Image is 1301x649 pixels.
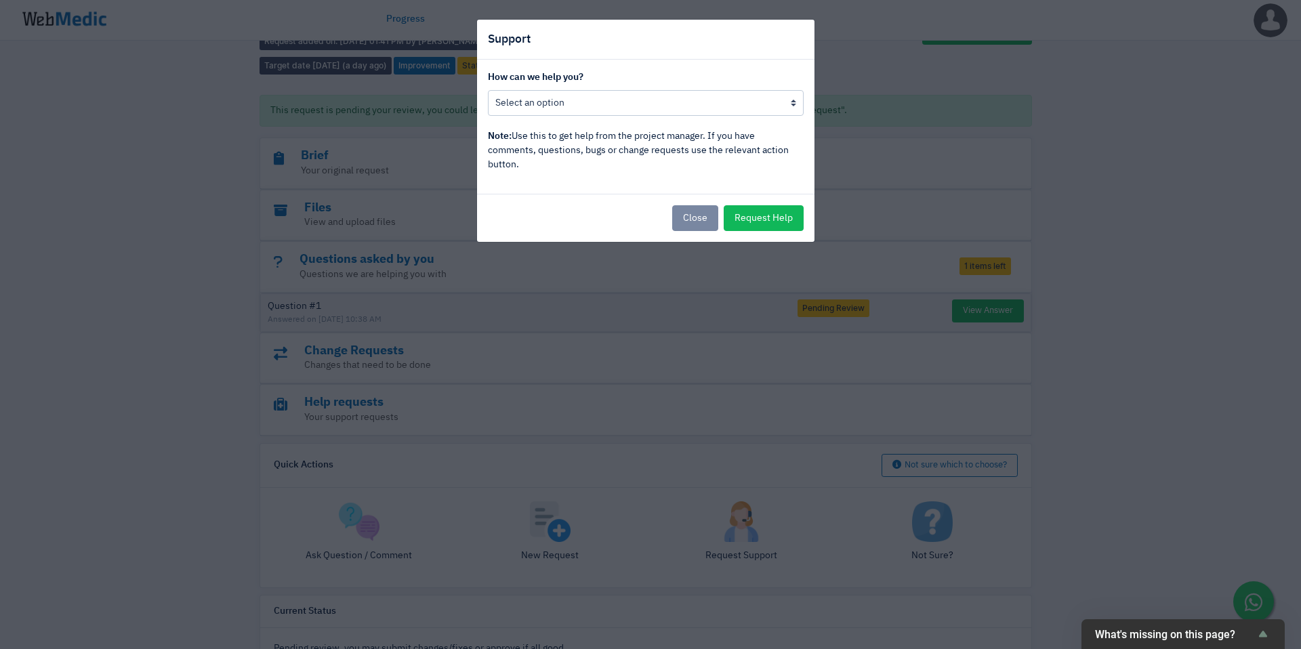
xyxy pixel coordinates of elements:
[488,131,512,141] strong: Note:
[488,30,531,48] h5: Support
[1095,626,1271,642] button: Show survey - What's missing on this page?
[724,205,804,231] button: Request Help
[1095,628,1255,641] span: What's missing on this page?
[672,205,718,231] button: Close
[488,72,583,82] strong: How can we help you?
[488,129,804,172] p: Use this to get help from the project manager. If you have comments, questions, bugs or change re...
